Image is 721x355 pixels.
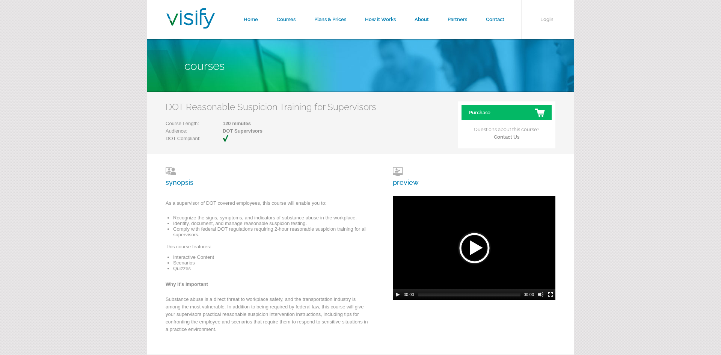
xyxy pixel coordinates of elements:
button: Mute Toggle [538,292,544,298]
p: Audience: [166,127,262,135]
a: Contact Us [494,134,519,140]
button: Play/Pause [395,292,401,298]
img: Visify Training [166,8,215,29]
strong: Why It's Important [166,281,208,287]
span: DOT Supervisors [199,127,262,135]
p: Course Length: [166,120,262,127]
a: Visify Training [166,20,215,31]
p: As a supervisor of DOT covered employees, this course will enable you to: [166,199,368,211]
li: Scenarios [173,260,368,266]
li: Recognize the signs, symptoms, and indicators of substance abuse in the workplace. [173,215,368,221]
a: Purchase [462,105,552,120]
h3: preview [393,167,419,186]
li: Comply with federal DOT regulations requiring 2-hour reasonable suspicion training for all superv... [173,226,368,237]
span: 120 minutes [199,120,262,127]
h2: DOT Reasonable Suspicion Training for Supervisors [166,101,376,112]
li: Quizzes [173,266,368,271]
p: DOT Compliant: [166,135,237,142]
p: This course features: [166,243,368,254]
button: Fullscreen [548,292,554,298]
p: Questions about this course? [462,120,552,141]
p: Substance abuse is a direct threat to workplace safety, and the transportation industry is among ... [166,296,368,337]
span: 00:00 [404,292,414,297]
h3: synopsis [166,167,368,186]
li: Interactive Content [173,254,368,260]
span: Courses [184,59,225,73]
li: Identify, document, and manage reasonable suspicion testing. [173,221,368,226]
span: 00:00 [523,292,534,297]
